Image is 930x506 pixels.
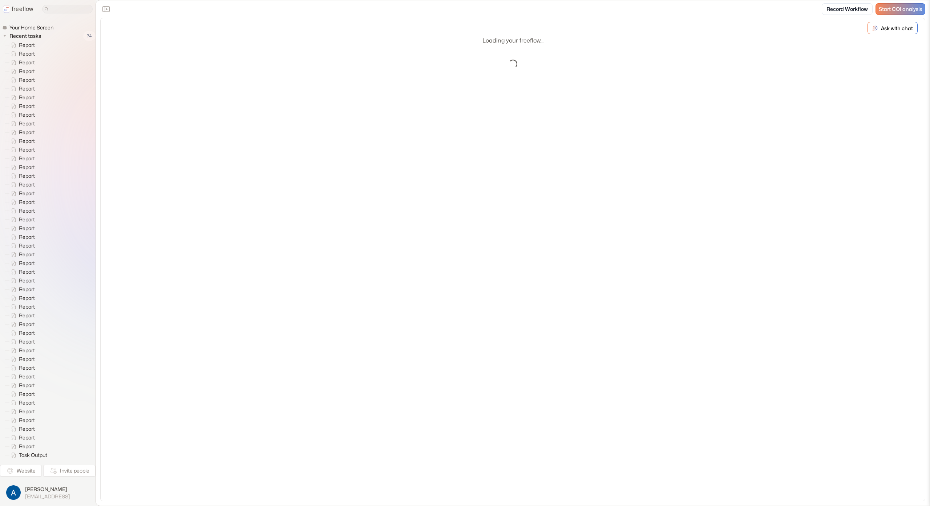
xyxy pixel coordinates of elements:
[5,372,38,381] a: Report
[5,425,38,433] a: Report
[83,31,96,41] span: 74
[17,451,49,459] span: Task Output
[100,3,112,15] button: Close the sidebar
[5,198,38,206] a: Report
[17,321,37,328] span: Report
[5,407,38,416] a: Report
[5,145,38,154] a: Report
[17,329,37,337] span: Report
[17,76,37,84] span: Report
[8,24,56,31] span: Your Home Screen
[43,465,96,477] button: Invite people
[17,312,37,319] span: Report
[5,416,38,425] a: Report
[17,198,37,206] span: Report
[2,24,56,31] a: Your Home Screen
[6,485,21,500] img: profile
[17,50,37,57] span: Report
[5,346,38,355] a: Report
[17,382,37,389] span: Report
[17,390,37,398] span: Report
[5,206,38,215] a: Report
[5,390,38,398] a: Report
[5,137,38,145] a: Report
[5,84,38,93] a: Report
[5,451,50,459] a: Task Output
[12,5,33,13] p: freeflow
[17,155,37,162] span: Report
[5,215,38,224] a: Report
[5,111,38,119] a: Report
[17,399,37,406] span: Report
[17,94,37,101] span: Report
[5,154,38,163] a: Report
[5,442,38,451] a: Report
[5,180,38,189] a: Report
[5,381,38,390] a: Report
[17,129,37,136] span: Report
[17,251,37,258] span: Report
[5,41,38,49] a: Report
[5,102,38,111] a: Report
[5,337,38,346] a: Report
[17,242,37,249] span: Report
[17,207,37,214] span: Report
[17,260,37,267] span: Report
[17,41,37,49] span: Report
[879,6,922,12] span: Start COI analysis
[17,120,37,127] span: Report
[17,225,37,232] span: Report
[5,224,38,233] a: Report
[5,128,38,137] a: Report
[17,268,37,276] span: Report
[17,294,37,302] span: Report
[5,58,38,67] a: Report
[5,172,38,180] a: Report
[17,417,37,424] span: Report
[5,250,38,259] a: Report
[5,268,38,276] a: Report
[25,493,70,500] span: [EMAIL_ADDRESS]
[5,119,38,128] a: Report
[17,364,37,372] span: Report
[17,146,37,153] span: Report
[5,233,38,241] a: Report
[5,294,38,302] a: Report
[17,347,37,354] span: Report
[5,241,38,250] a: Report
[17,216,37,223] span: Report
[876,3,925,15] a: Start COI analysis
[5,398,38,407] a: Report
[17,286,37,293] span: Report
[17,443,37,450] span: Report
[17,277,37,284] span: Report
[822,3,873,15] a: Record Workflow
[5,163,38,172] a: Report
[17,164,37,171] span: Report
[3,5,33,13] a: freeflow
[17,181,37,188] span: Report
[17,137,37,145] span: Report
[4,483,91,502] button: [PERSON_NAME][EMAIL_ADDRESS]
[25,486,70,493] span: [PERSON_NAME]
[5,364,38,372] a: Report
[5,259,38,268] a: Report
[17,59,37,66] span: Report
[5,67,38,76] a: Report
[5,76,38,84] a: Report
[5,49,38,58] a: Report
[17,172,37,180] span: Report
[482,36,543,45] p: Loading your freeflow...
[17,356,37,363] span: Report
[17,111,37,119] span: Report
[8,32,43,40] span: Recent tasks
[2,32,44,40] button: Recent tasks
[5,276,38,285] a: Report
[17,233,37,241] span: Report
[17,373,37,380] span: Report
[17,68,37,75] span: Report
[5,320,38,329] a: Report
[5,285,38,294] a: Report
[5,459,50,468] a: Task Output
[881,24,913,32] p: Ask with chat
